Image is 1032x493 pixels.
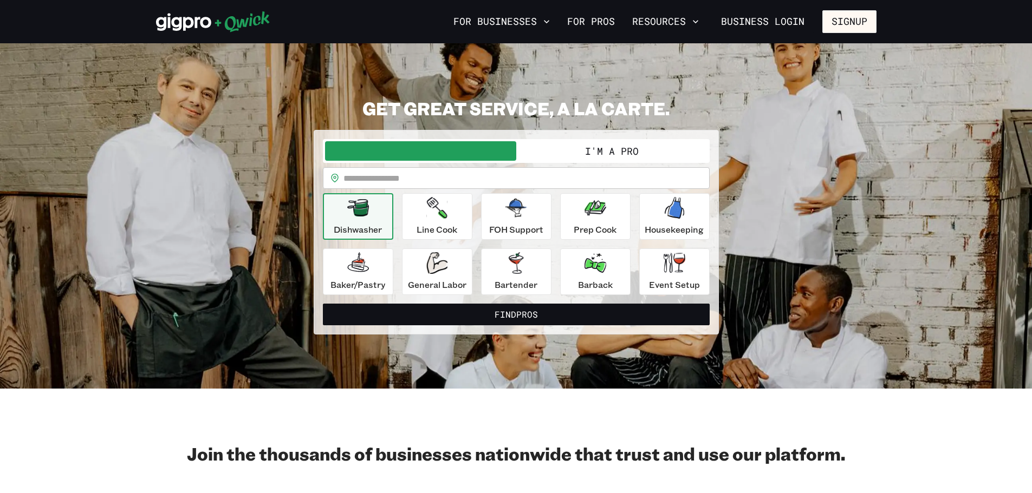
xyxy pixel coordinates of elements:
[495,278,537,291] p: Bartender
[323,193,393,240] button: Dishwasher
[639,193,710,240] button: Housekeeping
[645,223,704,236] p: Housekeeping
[578,278,613,291] p: Barback
[402,248,472,295] button: General Labor
[334,223,382,236] p: Dishwasher
[489,223,543,236] p: FOH Support
[822,10,877,33] button: Signup
[408,278,466,291] p: General Labor
[402,193,472,240] button: Line Cook
[314,97,719,119] h2: GET GREAT SERVICE, A LA CARTE.
[449,12,554,31] button: For Businesses
[323,248,393,295] button: Baker/Pastry
[560,248,631,295] button: Barback
[481,248,551,295] button: Bartender
[323,304,710,325] button: FindPros
[649,278,700,291] p: Event Setup
[330,278,385,291] p: Baker/Pastry
[325,141,516,161] button: I'm a Business
[574,223,616,236] p: Prep Cook
[417,223,457,236] p: Line Cook
[156,443,877,464] h2: Join the thousands of businesses nationwide that trust and use our platform.
[639,248,710,295] button: Event Setup
[560,193,631,240] button: Prep Cook
[481,193,551,240] button: FOH Support
[712,10,814,33] a: Business Login
[516,141,708,161] button: I'm a Pro
[563,12,619,31] a: For Pros
[628,12,703,31] button: Resources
